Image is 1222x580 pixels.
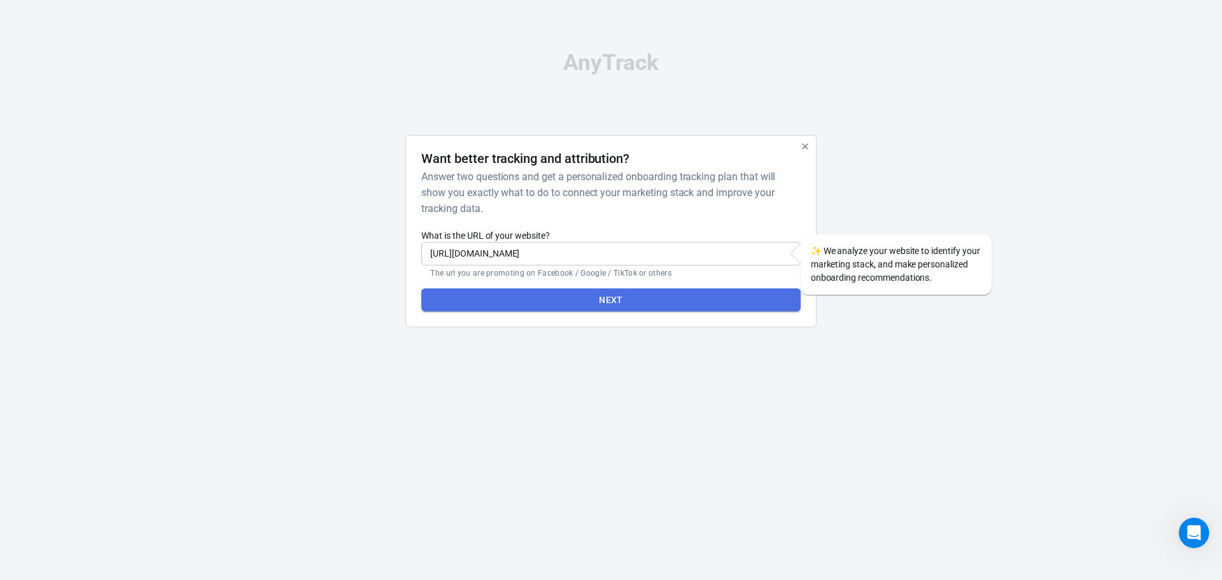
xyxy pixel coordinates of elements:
[1179,518,1209,548] iframe: Intercom live chat
[421,242,800,265] input: https://yourwebsite.com/landing-page
[421,151,629,166] h4: Want better tracking and attribution?
[421,229,800,242] label: What is the URL of your website?
[293,52,929,74] div: AnyTrack
[801,234,992,295] div: We analyze your website to identify your marketing stack, and make personalized onboarding recomm...
[811,246,822,256] span: sparkles
[421,169,795,216] h6: Answer two questions and get a personalized onboarding tracking plan that will show you exactly w...
[430,268,791,278] p: The url you are promoting on Facebook / Google / TikTok or others
[421,288,800,312] button: Next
